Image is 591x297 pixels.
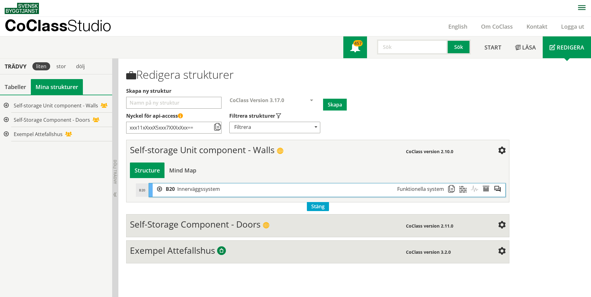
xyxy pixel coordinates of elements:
[343,36,367,58] a: 457
[31,79,83,95] a: Mina strukturer
[522,44,536,51] span: Läsa
[471,183,482,195] span: Aktiviteter
[126,68,509,81] h1: Redigera strukturer
[178,114,183,119] span: Denna API-nyckel ger åtkomst till alla strukturer som du har skapat eller delat med dig av. Håll ...
[508,36,543,58] a: Läsa
[498,222,506,229] span: Inställningar
[229,122,320,133] div: Filtrera
[441,23,474,30] a: English
[5,22,111,29] p: CoClass
[377,40,448,54] input: Sök
[263,222,269,229] span: Publik struktur
[448,183,459,195] span: Kopiera strukturobjekt
[130,144,274,156] span: Self-storage Unit component - Walls
[353,40,363,46] div: 457
[557,44,584,51] span: Redigera
[130,244,215,256] span: Exempel Attefallshus
[166,186,175,192] span: B20
[126,87,509,94] label: Välj ett namn för att skapa en ny struktur
[130,218,260,230] span: Self-Storage Component - Doors
[397,186,444,192] span: Funktionella system
[130,163,164,178] div: Bygg och visa struktur i tabellvy
[67,16,111,35] span: Studio
[277,148,284,154] span: Publik struktur
[5,17,125,36] a: CoClassStudio
[520,23,554,30] a: Kontakt
[5,3,39,14] img: Svensk Byggtjänst
[406,249,451,255] span: CoClass version 3.2.0
[14,116,90,123] span: Self-Storage Component - Doors
[225,97,323,112] div: Välj CoClass-version för att skapa en ny struktur
[126,122,222,134] input: Nyckel till åtkomststruktur via API (kräver API-licensabonnemang)
[112,160,118,184] span: Dölj trädvy
[494,183,505,195] span: Föreslå en ändring av strukturen som kommer att granskas av en administratör
[406,223,453,229] span: CoClass version 2.11.0
[484,44,501,51] span: Start
[217,247,226,256] span: Byggtjänsts exempelstrukturer
[307,202,329,211] span: Stäng
[406,148,453,154] span: CoClass version 2.10.0
[162,183,447,195] div: B20
[482,183,494,195] span: Egenskaper
[32,62,50,70] div: liten
[474,23,520,30] a: Om CoClass
[126,112,509,119] label: Nyckel till åtkomststruktur via API (kräver API-licensabonnemang)
[448,40,471,54] button: Sök
[214,124,221,131] span: Kopiera
[14,102,98,109] span: Self-storage Unit component - Walls
[136,183,148,197] div: B20
[14,131,63,138] span: Exempel Attefallshus
[498,147,506,155] span: Inställningar
[230,97,284,104] span: CoClass Version 3.17.0
[498,248,506,255] span: Inställningar
[323,99,347,111] button: Skapa
[53,62,70,70] div: stor
[72,62,88,70] div: dölj
[459,183,471,195] span: Material
[126,97,222,109] input: Välj ett namn för att skapa en ny struktur Välj vilka typer av strukturer som ska visas i din str...
[543,36,591,58] a: Redigera
[229,112,320,119] label: Välj vilka typer av strukturer som ska visas i din strukturlista
[350,43,360,53] span: Notifikationer
[478,36,508,58] a: Start
[164,163,201,178] div: Bygg och visa struktur i en mind map-vy
[1,63,30,70] div: Trädvy
[554,23,591,30] a: Logga ut
[177,186,220,192] span: Innerväggssystem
